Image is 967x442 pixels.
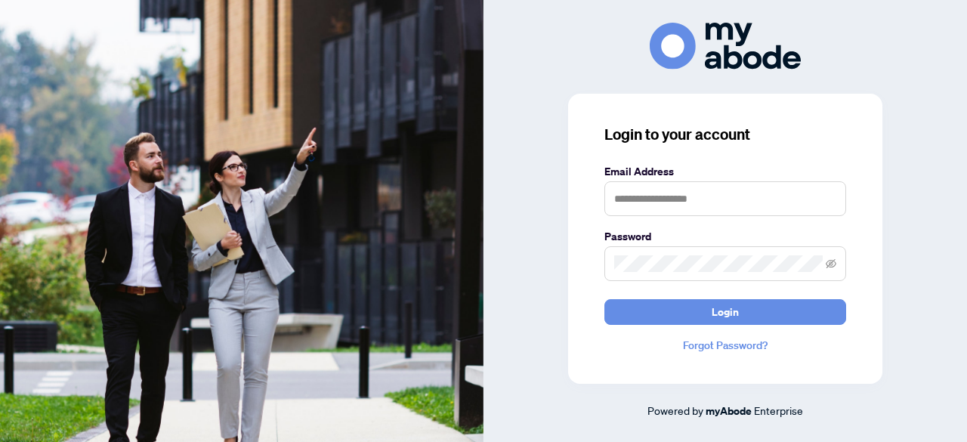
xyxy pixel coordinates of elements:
span: Powered by [647,403,703,417]
label: Email Address [604,163,846,180]
label: Password [604,228,846,245]
h3: Login to your account [604,124,846,145]
span: Login [712,300,739,324]
img: ma-logo [650,23,801,69]
span: Enterprise [754,403,803,417]
span: eye-invisible [826,258,836,269]
a: Forgot Password? [604,337,846,354]
a: myAbode [706,403,752,419]
button: Login [604,299,846,325]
